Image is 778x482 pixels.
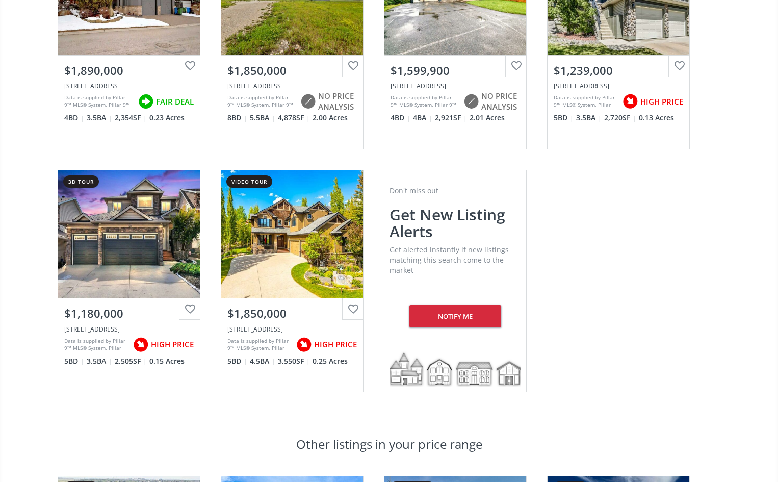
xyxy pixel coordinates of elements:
[278,356,310,366] span: 3,550 SF
[64,94,133,109] div: Data is supplied by Pillar 9™ MLS® System. Pillar 9™ is the owner of the copyright in its MLS® Sy...
[227,356,247,366] span: 5 BD
[313,113,348,123] span: 2.00 Acres
[64,337,128,352] div: Data is supplied by Pillar 9™ MLS® System. Pillar 9™ is the owner of the copyright in its MLS® Sy...
[435,113,467,123] span: 2,921 SF
[250,356,275,366] span: 4.5 BA
[374,160,537,402] a: Don't miss outGet new listing alertsGet alerted instantly if new listings matching this search co...
[620,91,640,112] img: rating icon
[554,82,683,90] div: 91 Springbluff Boulevard SW, Calgary, AB T3H 4V3
[481,91,520,113] span: NO PRICE ANALYSIS
[227,82,357,90] div: 56 Aventerra Way, Rural Rocky View County, AB t3z 0b1
[390,245,509,275] span: Get alerted instantly if new listings matching this search come to the market
[64,325,194,334] div: 68 Elmont Court SW, Calgary, AB T3H5Z8
[461,91,481,112] img: rating icon
[47,160,211,402] a: 3d tour$1,180,000[STREET_ADDRESS]Data is supplied by Pillar 9™ MLS® System. Pillar 9™ is the owne...
[554,63,683,79] div: $1,239,000
[227,337,291,352] div: Data is supplied by Pillar 9™ MLS® System. Pillar 9™ is the owner of the copyright in its MLS® Sy...
[296,438,482,450] h3: Other listings in your price range
[640,96,683,107] span: HIGH PRICE
[318,91,357,113] span: NO PRICE ANALYSIS
[227,325,357,334] div: 10 Spring Valley Place SW, Calgary, AB T3H 4V1
[64,63,194,79] div: $1,890,000
[227,94,295,109] div: Data is supplied by Pillar 9™ MLS® System. Pillar 9™ is the owner of the copyright in its MLS® Sy...
[313,356,348,366] span: 0.25 Acres
[131,335,151,355] img: rating icon
[64,113,84,123] span: 4 BD
[156,96,194,107] span: FAIR DEAL
[554,113,574,123] span: 5 BD
[149,113,185,123] span: 0.23 Acres
[298,91,318,112] img: rating icon
[227,306,357,321] div: $1,850,000
[391,94,458,109] div: Data is supplied by Pillar 9™ MLS® System. Pillar 9™ is the owner of the copyright in its MLS® Sy...
[64,306,194,321] div: $1,180,000
[604,113,636,123] span: 2,720 SF
[390,186,438,195] span: Don't miss out
[409,305,502,327] div: Notify me
[149,356,185,366] span: 0.15 Acres
[391,63,520,79] div: $1,599,900
[115,356,147,366] span: 2,505 SF
[470,113,505,123] span: 2.01 Acres
[390,206,521,240] h2: Get new listing alerts
[87,113,112,123] span: 3.5 BA
[64,356,84,366] span: 5 BD
[211,160,374,402] a: video tour$1,850,000[STREET_ADDRESS]Data is supplied by Pillar 9™ MLS® System. Pillar 9™ is the o...
[151,339,194,350] span: HIGH PRICE
[136,91,156,112] img: rating icon
[64,82,194,90] div: 16 Spring Valley Lane SW, Calgary, AB T3H 4V2
[314,339,357,350] span: HIGH PRICE
[227,113,247,123] span: 8 BD
[391,113,410,123] span: 4 BD
[115,113,147,123] span: 2,354 SF
[413,113,432,123] span: 4 BA
[576,113,602,123] span: 3.5 BA
[227,63,357,79] div: $1,850,000
[639,113,674,123] span: 0.13 Acres
[250,113,275,123] span: 5.5 BA
[554,94,617,109] div: Data is supplied by Pillar 9™ MLS® System. Pillar 9™ is the owner of the copyright in its MLS® Sy...
[391,82,520,90] div: 243134 Westbluff Road, Rural Rocky View County, AB T3Z 3K1
[294,335,314,355] img: rating icon
[87,356,112,366] span: 3.5 BA
[278,113,310,123] span: 4,878 SF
